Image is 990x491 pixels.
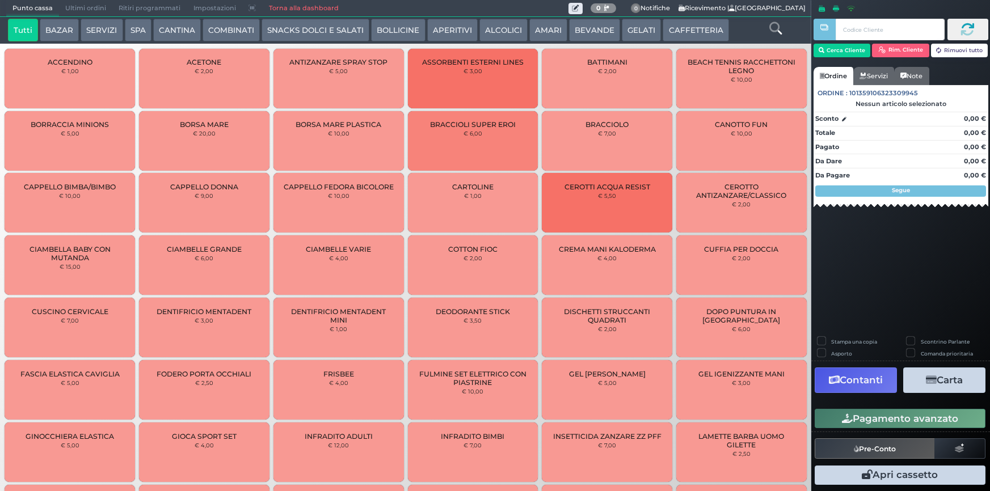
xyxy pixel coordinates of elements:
[598,130,616,137] small: € 7,00
[417,370,528,387] span: FULMINE SET ELETTRICO CON PIASTRINE
[157,370,251,378] span: FODERO PORTA OCCHIALI
[894,67,929,85] a: Note
[815,438,935,459] button: Pre-Conto
[731,76,752,83] small: € 10,00
[427,19,478,41] button: APERITIVI
[815,465,985,485] button: Apri cassetto
[892,187,910,194] strong: Segue
[203,19,260,41] button: COMBINATI
[631,3,641,14] span: 0
[559,245,656,253] span: CREMA MANI KALODERMA
[663,19,728,41] button: CAFFETTERIA
[964,143,986,151] strong: 0,00 €
[371,19,425,41] button: BOLLICINE
[831,338,877,345] label: Stampa una copia
[448,245,498,253] span: COTTON FIOC
[464,317,482,324] small: € 3,50
[167,245,242,253] span: CIAMBELLE GRANDE
[61,317,79,324] small: € 7,00
[61,130,79,137] small: € 5,00
[330,325,347,332] small: € 1,00
[430,120,516,129] span: BRACCIOLI SUPER EROI
[462,388,483,395] small: € 10,00
[815,129,835,137] strong: Totale
[436,307,510,316] span: DEODORANTE STICK
[195,317,213,324] small: € 3,00
[598,379,617,386] small: € 5,00
[157,307,251,316] span: DENTIFRICIO MENTADENT
[569,370,646,378] span: GEL [PERSON_NAME]
[551,307,663,324] span: DISCHETTI STRUCCANTI QUADRATI
[283,307,394,324] span: DENTIFRICIO MENTADENT MINI
[441,432,504,441] span: INFRADITO BIMBI
[732,325,751,332] small: € 6,00
[814,67,853,85] a: Ordine
[622,19,661,41] button: GELATI
[903,367,985,393] button: Carta
[704,245,778,253] span: CUFFIA PER DOCCIA
[6,1,59,16] span: Punto cassa
[815,409,985,428] button: Pagamento avanzato
[452,183,494,191] span: CARTOLINE
[112,1,187,16] span: Ritiri programmati
[24,183,116,191] span: CAPPELLO BIMBA/BIMBO
[187,1,242,16] span: Impostazioni
[284,183,394,191] span: CAPPELLO FEDORA BICOLORE
[732,450,751,457] small: € 2,50
[195,192,213,199] small: € 9,00
[564,183,650,191] span: CEROTTI ACQUA RESIST
[553,432,662,441] span: INSETTICIDA ZANZARE ZZ PFF
[262,1,344,16] a: Torna alla dashboard
[329,379,348,386] small: € 4,00
[195,379,213,386] small: € 2,50
[59,192,81,199] small: € 10,00
[464,130,482,137] small: € 6,00
[921,350,973,357] label: Comanda prioritaria
[598,192,616,199] small: € 5,50
[836,19,944,40] input: Codice Cliente
[61,442,79,448] small: € 5,00
[170,183,238,191] span: CAPPELLO DONNA
[262,19,369,41] button: SNACKS DOLCI E SALATI
[464,192,482,199] small: € 1,00
[14,245,125,262] span: CIAMBELLA BABY CON MUTANDA
[329,255,348,261] small: € 4,00
[732,201,751,208] small: € 2,00
[479,19,528,41] button: ALCOLICI
[732,255,751,261] small: € 2,00
[964,115,986,122] strong: 0,00 €
[587,58,627,66] span: BATTIMANI
[61,67,79,74] small: € 1,00
[598,325,617,332] small: € 2,00
[195,67,213,74] small: € 2,00
[815,367,897,393] button: Contanti
[8,19,38,41] button: Tutti
[598,67,617,74] small: € 2,00
[464,255,482,261] small: € 2,00
[921,338,970,345] label: Scontrino Parlante
[61,379,79,386] small: € 5,00
[815,157,842,165] strong: Da Dare
[32,307,108,316] span: CUSCINO CERVICALE
[814,100,988,108] div: Nessun articolo selezionato
[815,114,839,124] strong: Sconto
[26,432,114,441] span: GINOCCHIERA ELASTICA
[815,171,850,179] strong: Da Pagare
[849,88,918,98] span: 101359106323309945
[31,120,109,129] span: BORRACCIA MINIONS
[306,245,371,253] span: CIAMBELLE VARIE
[686,307,797,324] span: DOPO PUNTURA IN [GEOGRAPHIC_DATA]
[328,130,349,137] small: € 10,00
[48,58,92,66] span: ACCENDINO
[964,129,986,137] strong: 0,00 €
[686,432,797,449] span: LAMETTE BARBA UOMO GILETTE
[81,19,123,41] button: SERVIZI
[931,44,988,57] button: Rimuovi tutto
[59,1,112,16] span: Ultimi ordini
[964,171,986,179] strong: 0,00 €
[585,120,629,129] span: BRACCIOLO
[569,19,620,41] button: BEVANDE
[731,130,752,137] small: € 10,00
[40,19,79,41] button: BAZAR
[328,442,349,448] small: € 12,00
